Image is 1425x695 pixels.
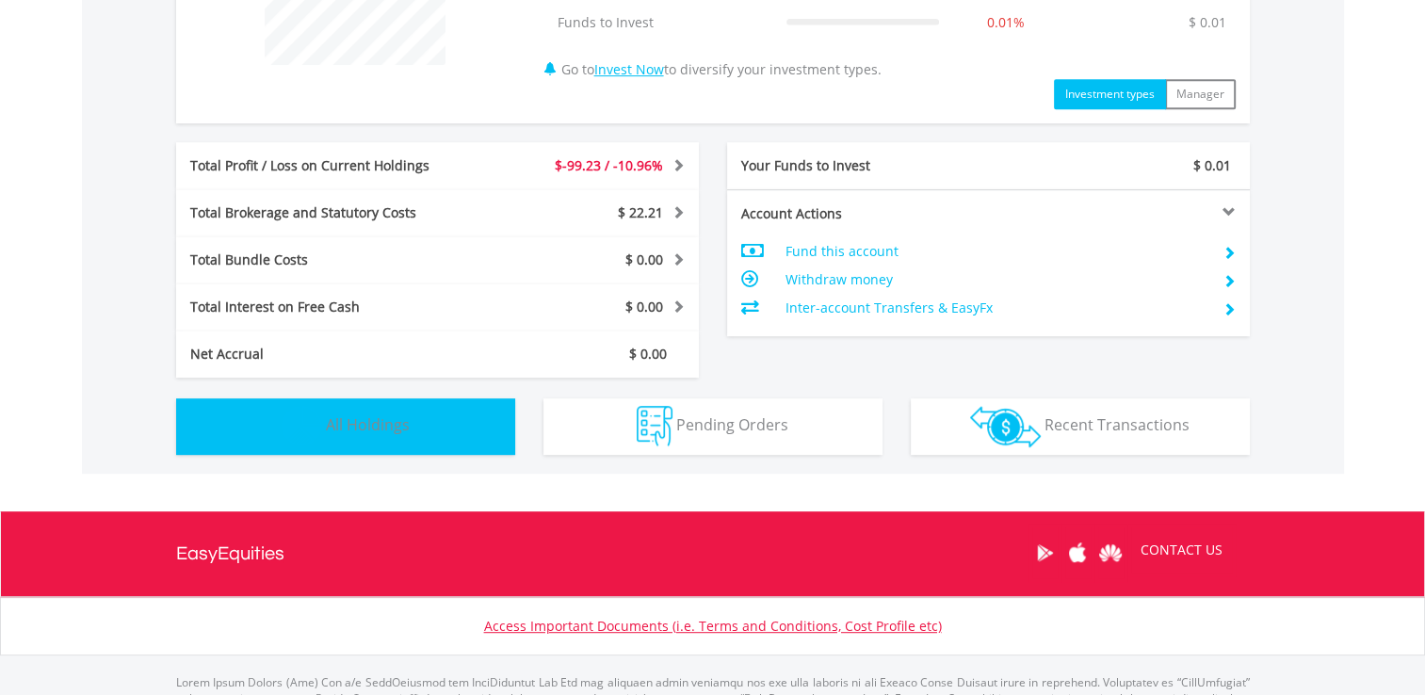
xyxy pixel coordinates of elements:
td: 0.01% [948,4,1063,41]
td: Fund this account [785,237,1207,266]
span: Recent Transactions [1044,414,1190,435]
div: Total Bundle Costs [176,251,481,269]
td: Withdraw money [785,266,1207,294]
div: Total Brokerage and Statutory Costs [176,203,481,222]
a: CONTACT US [1127,524,1236,576]
img: transactions-zar-wht.png [970,406,1041,447]
span: $ 0.00 [625,251,663,268]
td: $ 0.01 [1179,4,1236,41]
span: $ 0.00 [629,345,667,363]
button: Investment types [1054,79,1166,109]
a: EasyEquities [176,511,284,596]
a: Invest Now [594,60,664,78]
img: pending_instructions-wht.png [637,406,672,446]
div: Total Interest on Free Cash [176,298,481,316]
a: Google Play [1028,524,1061,582]
a: Apple [1061,524,1094,582]
div: Account Actions [727,204,989,223]
a: Access Important Documents (i.e. Terms and Conditions, Cost Profile etc) [484,617,942,635]
button: Recent Transactions [911,398,1250,455]
div: Net Accrual [176,345,481,364]
div: Your Funds to Invest [727,156,989,175]
div: Total Profit / Loss on Current Holdings [176,156,481,175]
span: $-99.23 / -10.96% [555,156,663,174]
span: $ 22.21 [618,203,663,221]
img: holdings-wht.png [282,406,322,446]
button: Manager [1165,79,1236,109]
button: Pending Orders [543,398,883,455]
span: $ 0.01 [1193,156,1231,174]
span: $ 0.00 [625,298,663,315]
td: Inter-account Transfers & EasyFx [785,294,1207,322]
span: Pending Orders [676,414,788,435]
td: Funds to Invest [548,4,777,41]
span: All Holdings [326,414,410,435]
a: Huawei [1094,524,1127,582]
button: All Holdings [176,398,515,455]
